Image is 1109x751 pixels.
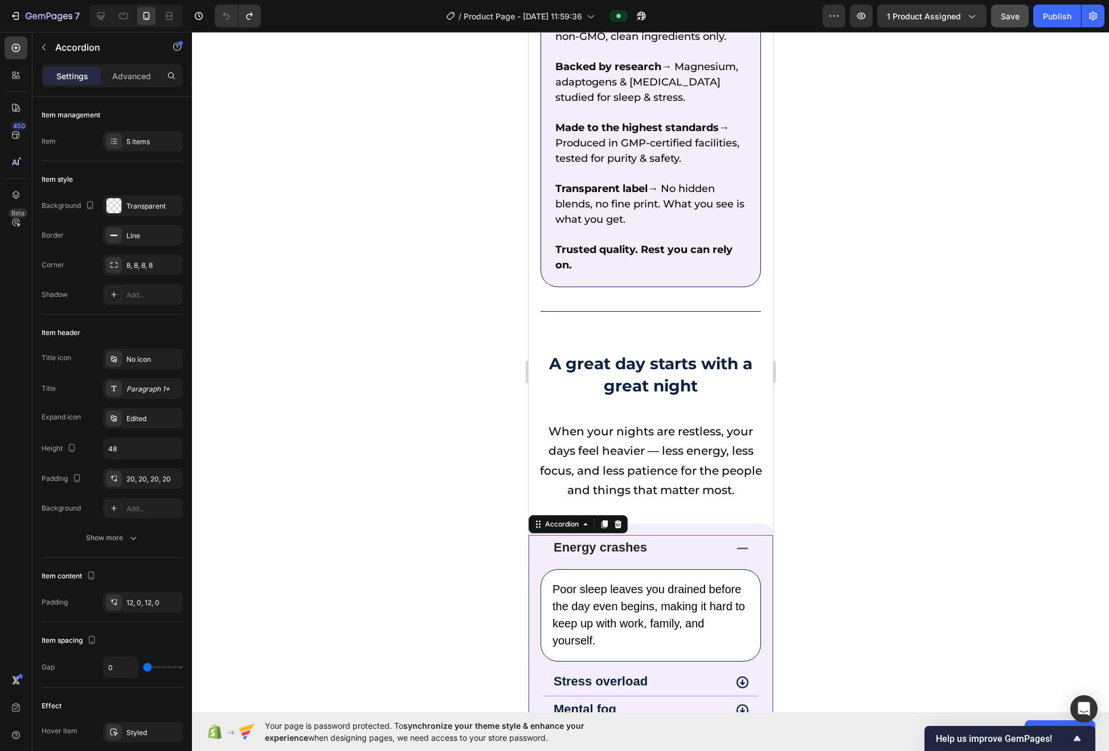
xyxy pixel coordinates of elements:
[1025,720,1095,743] button: Allow access
[42,633,99,648] div: Item spacing
[42,198,97,214] div: Background
[126,728,180,738] div: Styled
[9,209,27,218] div: Beta
[126,260,180,271] div: 8, 8, 8, 8
[936,733,1070,744] span: Help us improve GemPages!
[126,231,180,241] div: Line
[126,474,180,484] div: 20, 20, 20, 20
[464,10,582,22] span: Product Page - [DATE] 11:59:36
[265,720,629,744] span: Your page is password protected. To when designing pages, we need access to your store password.
[1001,11,1020,21] span: Save
[126,504,180,514] div: Add...
[42,174,73,185] div: Item style
[42,328,80,338] div: Item header
[42,230,64,240] div: Border
[112,70,151,82] p: Advanced
[42,136,56,146] div: Item
[75,9,80,23] p: 7
[14,487,52,497] div: Accordion
[126,384,180,394] div: Paragraph 1*
[1033,5,1081,27] button: Publish
[126,414,180,424] div: Edited
[25,670,88,684] strong: Mental fog
[459,10,461,22] span: /
[42,441,79,456] div: Height
[42,110,100,120] div: Item management
[126,137,180,147] div: 5 items
[126,201,180,211] div: Transparent
[11,121,27,130] div: 450
[42,701,62,711] div: Effect
[86,532,139,544] div: Show more
[215,5,261,27] div: Undo/Redo
[1043,10,1071,22] div: Publish
[42,662,55,672] div: Gap
[42,726,77,736] div: Hover item
[42,412,81,422] div: Expand icon
[126,290,180,300] div: Add...
[42,353,71,363] div: Title icon
[877,5,987,27] button: 1 product assigned
[42,597,68,607] div: Padding
[126,598,180,608] div: 12, 0, 12, 0
[42,383,56,394] div: Title
[42,569,98,584] div: Item content
[5,5,85,27] button: 7
[265,721,584,742] span: synchronize your theme style & enhance your experience
[42,528,183,548] button: Show more
[1070,695,1098,723] div: Open Intercom Messenger
[104,438,182,459] input: Auto
[55,40,152,54] p: Accordion
[104,657,138,677] input: Auto
[42,260,64,270] div: Corner
[56,70,88,82] p: Settings
[42,289,68,300] div: Shadow
[42,503,81,513] div: Background
[42,471,84,487] div: Padding
[887,10,961,22] span: 1 product assigned
[936,732,1084,745] button: Show survey - Help us improve GemPages!
[991,5,1029,27] button: Save
[529,32,773,712] iframe: Design area
[126,354,180,365] div: No icon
